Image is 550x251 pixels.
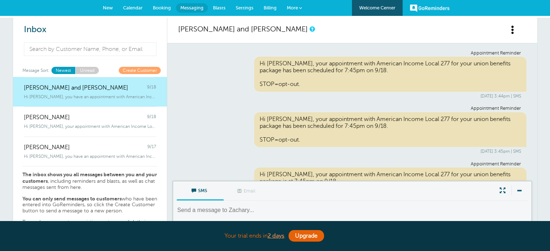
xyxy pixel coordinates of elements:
div: [DATE] 3:45pm | SMS [184,149,521,154]
p: who have been entered into GoReminders, so click the Create Customer button to send a message to ... [22,196,158,214]
span: Billing [264,5,277,10]
p: To send a message to an existing customer, click their conversation above or search for the custo... [22,219,158,237]
div: Appointment Reminder [184,51,521,56]
input: Search by Customer Name, Phone, or Email [24,42,157,56]
span: Settings [236,5,253,10]
span: New [103,5,113,10]
a: [PERSON_NAME] 9/17 Hi [PERSON_NAME], you have an appointment with American Income Life [DATE] at ... [13,137,167,166]
span: Blasts [213,5,226,10]
span: Messaging [180,5,203,10]
div: Hi [PERSON_NAME], your appointment with American Income Local 277 for your union benefits package... [254,112,526,147]
a: Messaging [176,3,208,13]
a: Unread [75,67,99,74]
div: [DATE] 3:44pm | SMS [184,94,521,99]
h2: Inbox [24,25,156,35]
span: 9/18 [147,114,156,121]
span: [PERSON_NAME] and [PERSON_NAME] [24,85,128,91]
a: Upgrade [289,230,324,242]
span: More [287,5,298,10]
div: Hi [PERSON_NAME], your appointment with American Income Local 277 for your union benefits package... [254,57,526,92]
span: Email [229,182,265,199]
div: Appointment Reminder [184,106,521,111]
strong: The inbox shows you all messages between you and your customers [22,172,157,184]
span: Hi [PERSON_NAME], you have an appointment with American Income Local 277 in 1 hou [24,94,156,99]
a: 2 days [268,233,284,239]
label: This customer does not have an email address. [224,182,271,201]
a: This is a history of all communications between GoReminders and your customer. [310,27,314,31]
div: Hi [PERSON_NAME], your appointment with American Income Local 277 for your union benefits package... [254,168,526,203]
span: [PERSON_NAME] [24,144,70,151]
p: , including reminders and blasts, as well as chat messages sent from here. [22,172,158,190]
span: [PERSON_NAME] [24,114,70,121]
div: Appointment Reminder [184,161,521,167]
strong: You can only send messages to customers [22,196,122,202]
a: Create Customer [119,67,161,74]
div: Your trial ends in . [94,228,456,244]
span: 9/18 [147,85,156,91]
span: SMS [182,181,218,199]
a: [PERSON_NAME] and [PERSON_NAME] 9/18 Hi [PERSON_NAME], you have an appointment with American Inco... [13,77,167,107]
span: 9/17 [147,144,156,151]
a: [PERSON_NAME] and [PERSON_NAME] [178,25,308,33]
span: Hi [PERSON_NAME], you have an appointment with American Income Life [DATE] at 12:00p [24,154,156,159]
span: Hi [PERSON_NAME], your appointment with American Income Local 277 for your union [24,124,156,129]
span: Calendar [123,5,143,10]
span: Message Sort: [22,67,50,74]
a: Newest [51,67,75,74]
a: [PERSON_NAME] 9/18 Hi [PERSON_NAME], your appointment with American Income Local 277 for your union [13,107,167,137]
span: Booking [153,5,171,10]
